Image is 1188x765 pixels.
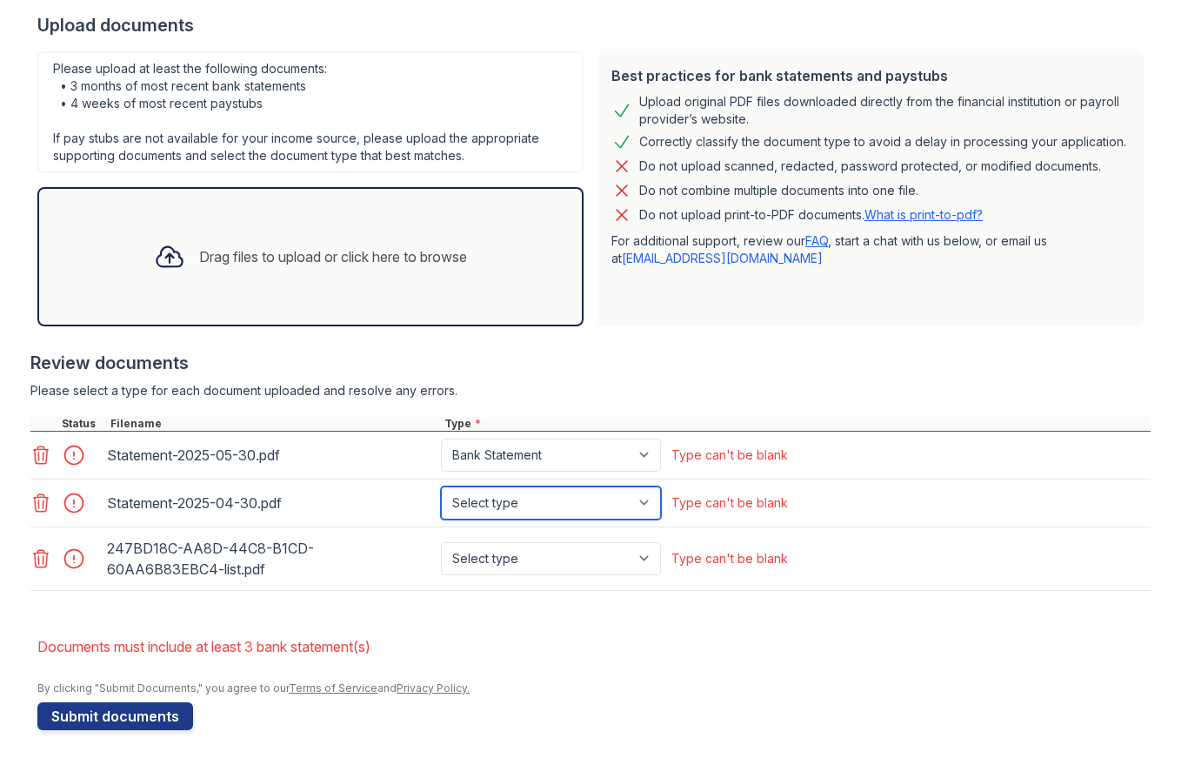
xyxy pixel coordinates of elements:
[639,93,1130,128] div: Upload original PDF files downloaded directly from the financial institution or payroll provider’...
[37,51,584,173] div: Please upload at least the following documents: • 3 months of most recent bank statements • 4 wee...
[611,65,1130,86] div: Best practices for bank statements and paystubs
[30,382,1151,399] div: Please select a type for each document uploaded and resolve any errors.
[107,417,441,431] div: Filename
[37,13,1151,37] div: Upload documents
[289,681,377,695] a: Terms of Service
[58,417,107,431] div: Status
[107,534,434,583] div: 247BD18C-AA8D-44C8-B1CD-60AA6B83EBC4-list.pdf
[671,550,788,567] div: Type can't be blank
[37,681,1151,695] div: By clicking "Submit Documents," you agree to our and
[671,494,788,512] div: Type can't be blank
[611,232,1130,267] p: For additional support, review our , start a chat with us below, or email us at
[671,446,788,464] div: Type can't be blank
[639,131,1126,152] div: Correctly classify the document type to avoid a delay in processing your application.
[639,180,918,201] div: Do not combine multiple documents into one file.
[639,156,1101,177] div: Do not upload scanned, redacted, password protected, or modified documents.
[37,629,1151,664] li: Documents must include at least 3 bank statement(s)
[37,702,193,730] button: Submit documents
[864,207,983,222] a: What is print-to-pdf?
[622,251,823,265] a: [EMAIL_ADDRESS][DOMAIN_NAME]
[441,417,1151,431] div: Type
[199,246,467,267] div: Drag files to upload or click here to browse
[639,206,983,224] p: Do not upload print-to-PDF documents.
[397,681,470,695] a: Privacy Policy.
[107,489,434,517] div: Statement-2025-04-30.pdf
[107,441,434,469] div: Statement-2025-05-30.pdf
[30,351,1151,375] div: Review documents
[805,233,828,248] a: FAQ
